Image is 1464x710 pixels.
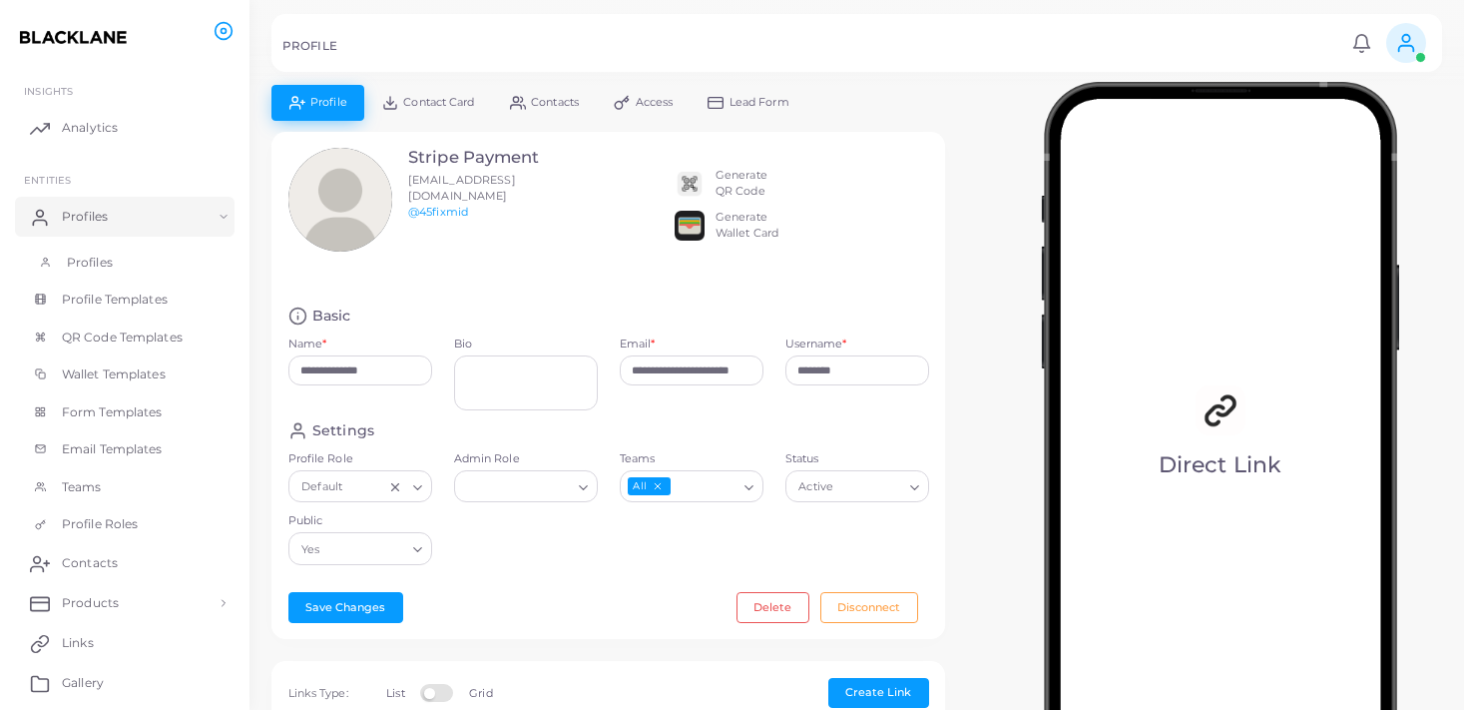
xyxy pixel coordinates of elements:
img: apple-wallet.png [675,211,705,241]
span: Contacts [531,97,579,108]
button: Deselect All [651,479,665,493]
a: Teams [15,468,235,506]
img: qr2.png [675,169,705,199]
span: Default [299,477,345,498]
input: Search for option [347,476,383,498]
span: All [628,477,671,496]
span: Analytics [62,119,118,137]
a: Analytics [15,108,235,148]
span: Profile [310,97,347,108]
input: Search for option [463,476,571,498]
a: @45fixmid [408,205,468,219]
span: Wallet Templates [62,365,166,383]
h4: Basic [312,307,351,326]
span: Active [796,477,836,498]
span: Links [62,634,94,652]
span: Create Link [845,685,911,699]
a: Wallet Templates [15,355,235,393]
span: INSIGHTS [24,85,73,97]
a: Profiles [15,197,235,237]
span: Access [636,97,674,108]
img: logo [18,19,129,56]
button: Create Link [828,678,929,708]
label: Email [620,337,656,353]
a: Form Templates [15,393,235,431]
label: List [386,686,404,702]
label: Status [785,451,929,467]
h3: Stripe Payment [408,148,542,168]
label: Grid [469,686,492,702]
label: Public [288,513,432,529]
span: ENTITIES [24,174,71,186]
a: Profiles [15,244,235,282]
span: QR Code Templates [62,329,183,347]
input: Search for option [673,476,736,498]
div: Search for option [288,532,432,564]
button: Delete [736,592,809,622]
span: Profile Roles [62,515,138,533]
a: Products [15,583,235,623]
button: Disconnect [820,592,918,622]
a: Profile Templates [15,281,235,319]
button: Save Changes [288,592,403,622]
span: Contacts [62,554,118,572]
label: Profile Role [288,451,432,467]
span: Email Templates [62,440,163,458]
input: Search for option [324,538,404,560]
label: Teams [620,451,763,467]
span: [EMAIL_ADDRESS][DOMAIN_NAME] [408,173,516,203]
span: Gallery [62,674,104,692]
label: Name [288,337,327,353]
h4: Settings [312,421,374,440]
span: Profiles [67,254,113,272]
div: Search for option [288,470,432,502]
h5: PROFILE [282,39,337,53]
span: Links Type: [288,686,348,700]
div: Generate Wallet Card [716,210,778,242]
span: Form Templates [62,403,163,421]
button: Clear Selected [388,478,402,494]
label: Bio [454,337,598,353]
span: Products [62,594,119,612]
span: Profiles [62,208,108,226]
input: Search for option [838,476,902,498]
a: Profile Roles [15,505,235,543]
a: QR Code Templates [15,319,235,356]
span: Profile Templates [62,291,168,309]
span: Teams [62,478,102,496]
label: Admin Role [454,451,598,467]
div: Search for option [454,470,598,502]
span: Yes [299,539,323,560]
a: Email Templates [15,430,235,468]
a: Links [15,623,235,663]
a: Contacts [15,543,235,583]
span: Lead Form [730,97,789,108]
div: Generate QR Code [716,168,767,200]
span: Contact Card [403,97,474,108]
a: Gallery [15,663,235,703]
label: Username [785,337,847,353]
div: Search for option [785,470,929,502]
div: Search for option [620,470,763,502]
